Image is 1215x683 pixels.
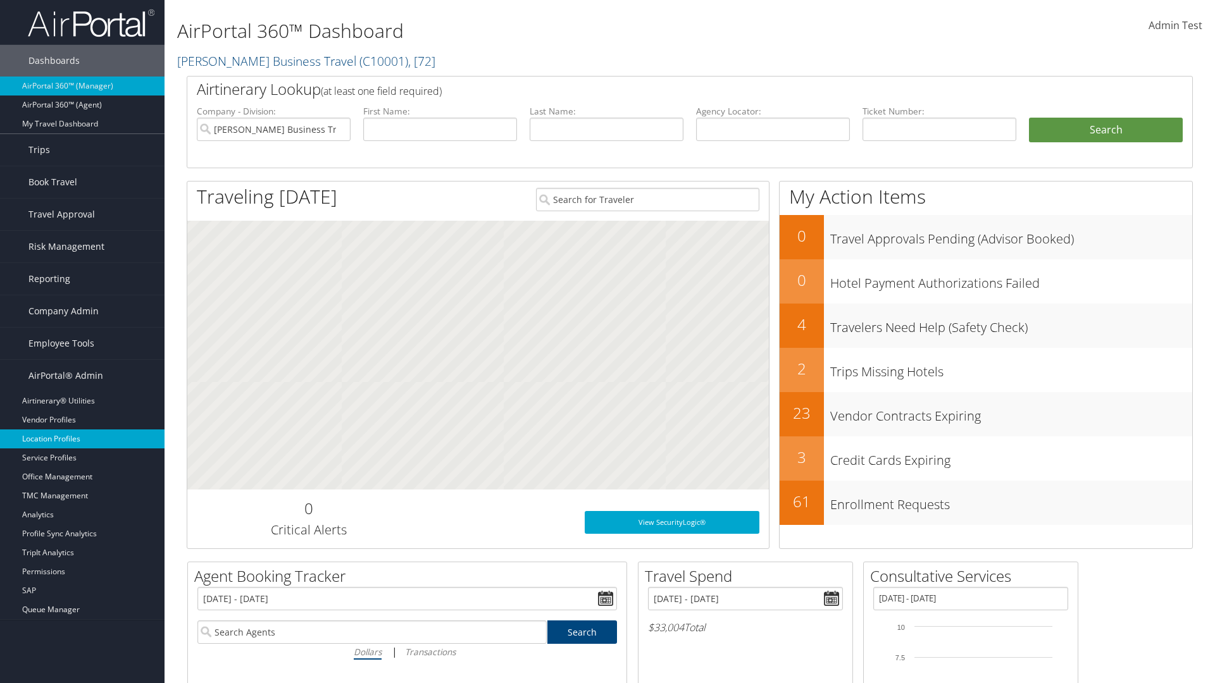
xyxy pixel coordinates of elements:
[28,199,95,230] span: Travel Approval
[780,215,1192,259] a: 0Travel Approvals Pending (Advisor Booked)
[780,481,1192,525] a: 61Enrollment Requests
[780,314,824,335] h2: 4
[530,105,683,118] label: Last Name:
[895,654,905,661] tspan: 7.5
[780,348,1192,392] a: 2Trips Missing Hotels
[830,357,1192,381] h3: Trips Missing Hotels
[408,52,435,70] span: , [ 72 ]
[359,52,408,70] span: ( C10001 )
[28,231,104,262] span: Risk Management
[197,521,420,539] h3: Critical Alerts
[1149,6,1202,46] a: Admin Test
[197,78,1099,100] h2: Airtinerary Lookup
[1149,18,1202,32] span: Admin Test
[197,644,617,660] div: |
[28,295,99,327] span: Company Admin
[354,646,382,658] i: Dollars
[645,565,852,587] h2: Travel Spend
[870,565,1078,587] h2: Consultative Services
[197,105,351,118] label: Company - Division:
[780,225,824,247] h2: 0
[780,358,824,379] h2: 2
[897,624,905,631] tspan: 10
[780,183,1192,210] h1: My Action Items
[780,491,824,512] h2: 61
[648,620,684,634] span: $33,004
[780,392,1192,436] a: 23Vendor Contracts Expiring
[830,268,1192,292] h3: Hotel Payment Authorizations Failed
[28,134,50,166] span: Trips
[197,620,547,644] input: Search Agents
[1029,118,1183,143] button: Search
[830,445,1192,469] h3: Credit Cards Expiring
[780,436,1192,481] a: 3Credit Cards Expiring
[197,498,420,519] h2: 0
[28,263,70,295] span: Reporting
[648,620,843,634] h6: Total
[780,402,824,424] h2: 23
[177,52,435,70] a: [PERSON_NAME] Business Travel
[696,105,850,118] label: Agency Locator:
[363,105,517,118] label: First Name:
[28,328,94,359] span: Employee Tools
[547,620,618,644] a: Search
[863,105,1016,118] label: Ticket Number:
[405,646,456,658] i: Transactions
[28,360,103,391] span: AirPortal® Admin
[830,224,1192,248] h3: Travel Approvals Pending (Advisor Booked)
[177,18,861,44] h1: AirPortal 360™ Dashboard
[585,511,759,534] a: View SecurityLogic®
[830,401,1192,425] h3: Vendor Contracts Expiring
[830,312,1192,336] h3: Travelers Need Help (Safety Check)
[197,183,337,210] h1: Traveling [DATE]
[780,446,824,468] h2: 3
[28,166,77,198] span: Book Travel
[321,84,442,98] span: (at least one field required)
[536,188,759,211] input: Search for Traveler
[780,259,1192,304] a: 0Hotel Payment Authorizations Failed
[194,565,626,587] h2: Agent Booking Tracker
[780,269,824,291] h2: 0
[780,304,1192,348] a: 4Travelers Need Help (Safety Check)
[28,8,154,38] img: airportal-logo.png
[830,489,1192,514] h3: Enrollment Requests
[28,45,80,77] span: Dashboards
